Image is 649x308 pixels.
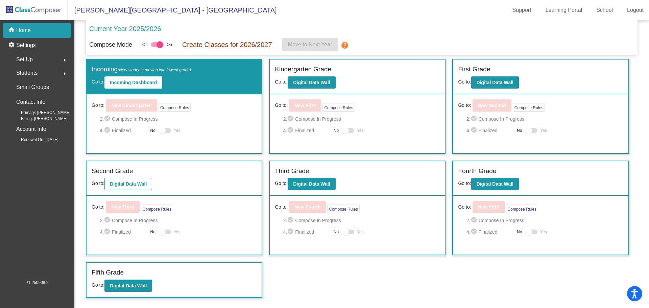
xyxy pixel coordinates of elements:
mat-icon: check_circle [471,126,479,135]
span: Go to: [458,181,471,186]
span: Go to: [458,79,471,85]
span: Go to: [275,204,288,211]
button: Digital Data Wall [471,76,519,89]
p: Compose Mode [89,40,132,49]
button: Digital Data Wall [471,178,519,190]
button: Compose Rules [322,103,355,112]
button: Digital Data Wall [288,178,335,190]
span: No [150,127,155,134]
span: Go to: [275,102,288,109]
b: Digital Data Wall [477,181,513,187]
button: Move to Next Year [282,38,338,51]
mat-icon: check_circle [104,228,112,236]
b: Digital Data Wall [293,80,330,85]
label: Second Grade [92,166,133,176]
p: Home [16,26,31,34]
b: New Third [111,204,134,210]
span: 2. Compose In Progress [100,115,257,123]
p: Create Classes for 2026/2027 [182,40,272,50]
span: Off [142,42,148,48]
a: Learning Portal [540,5,588,16]
span: Renewal On: [DATE] [10,137,58,143]
span: On [167,42,172,48]
span: No [334,127,339,134]
a: School [591,5,618,16]
mat-icon: check_circle [287,228,295,236]
b: New Fourth [294,204,320,210]
span: Go to: [458,102,471,109]
span: Yes [357,126,364,135]
span: Move to Next Year [288,42,332,47]
span: Go to: [92,204,104,211]
button: Digital Data Wall [104,280,152,292]
a: Logout [622,5,649,16]
button: Compose Rules [159,103,191,112]
mat-icon: home [8,26,16,34]
span: Go to: [458,204,471,211]
button: New Second [473,99,511,112]
button: Compose Rules [513,103,545,112]
span: Go to: [92,181,104,186]
span: Go to: [92,102,104,109]
span: (New students moving into lowest grade) [118,68,191,72]
span: Go to: [92,282,104,288]
button: Incoming Dashboard [104,76,162,89]
button: New First [289,99,321,112]
button: Compose Rules [141,205,173,213]
mat-icon: help [341,41,349,49]
span: 4. Finalized [283,228,330,236]
b: Digital Data Wall [110,283,147,288]
span: 2. Compose In Progress [283,115,440,123]
mat-icon: arrow_right [61,70,69,78]
mat-icon: settings [8,41,16,49]
b: New Fifth [478,204,499,210]
span: Go to: [275,79,288,85]
span: Yes [174,228,181,236]
span: No [517,229,522,235]
label: Third Grade [275,166,309,176]
button: New Third [106,201,140,213]
span: Yes [357,228,364,236]
b: Digital Data Wall [477,80,513,85]
p: Settings [16,41,36,49]
label: Fifth Grade [92,268,124,278]
span: 4. Finalized [100,228,147,236]
span: 4. Finalized [100,126,147,135]
mat-icon: check_circle [471,228,479,236]
span: Go to: [275,181,288,186]
span: [PERSON_NAME][GEOGRAPHIC_DATA] - [GEOGRAPHIC_DATA] [68,5,277,16]
b: New First [294,103,316,108]
span: No [517,127,522,134]
mat-icon: check_circle [104,115,112,123]
label: Kindergarten Grade [275,65,331,74]
span: Yes [540,126,547,135]
span: Students [16,68,38,78]
mat-icon: check_circle [104,126,112,135]
b: Incoming Dashboard [110,80,157,85]
p: Current Year 2025/2026 [89,24,161,34]
span: No [150,229,155,235]
button: New Kindergarten [106,99,157,112]
b: Digital Data Wall [293,181,330,187]
mat-icon: check_circle [287,115,295,123]
span: 4. Finalized [283,126,330,135]
button: Compose Rules [506,205,538,213]
button: Digital Data Wall [104,178,152,190]
a: Support [507,5,537,16]
span: No [334,229,339,235]
span: Yes [540,228,547,236]
p: Account Info [16,124,46,134]
button: Digital Data Wall [288,76,335,89]
span: Go to: [92,79,104,85]
mat-icon: check_circle [471,216,479,224]
label: First Grade [458,65,490,74]
span: Yes [174,126,181,135]
b: Digital Data Wall [110,181,147,187]
span: Set Up [16,55,33,64]
b: New Kindergarten [111,103,152,108]
button: New Fourth [289,201,326,213]
span: 2. Compose In Progress [100,216,257,224]
span: 2. Compose In Progress [283,216,440,224]
mat-icon: check_circle [104,216,112,224]
span: 4. Finalized [466,228,513,236]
